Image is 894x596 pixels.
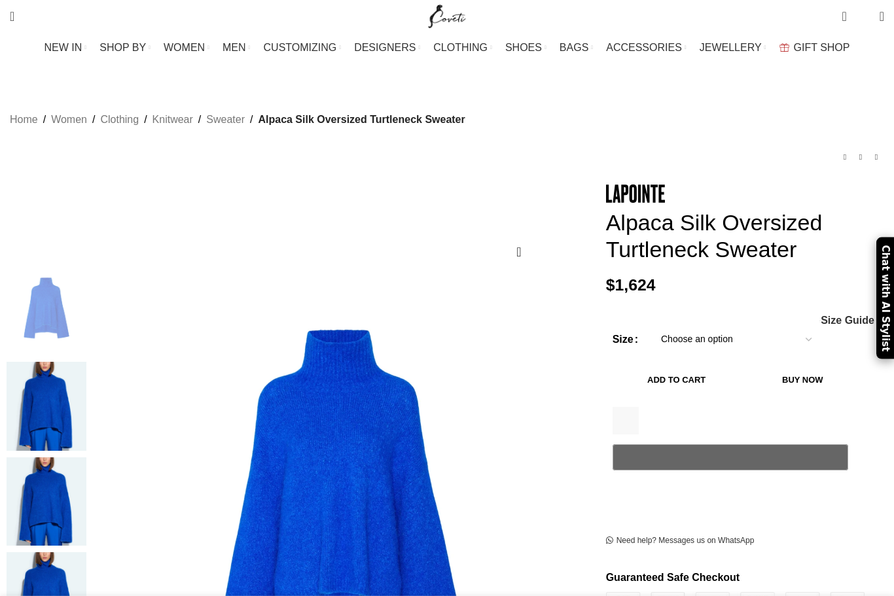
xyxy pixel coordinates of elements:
[820,315,874,326] a: Size Guide
[613,366,741,394] button: Add to cart
[7,362,86,451] img: Lapointe
[425,10,469,21] a: Site logo
[100,111,139,128] a: Clothing
[606,536,755,546] a: Need help? Messages us on WhatsApp
[700,41,762,54] span: JEWELLERY
[700,35,766,61] a: JEWELLERY
[560,41,588,54] span: BAGS
[505,35,546,61] a: SHOES
[51,111,87,128] a: Women
[868,149,884,165] a: Next product
[206,111,245,128] a: Sweater
[606,184,665,203] img: LaPointe
[264,41,337,54] span: CUSTOMIZING
[610,478,851,509] iframe: Secure express checkout frame
[99,35,151,61] a: SHOP BY
[613,444,848,470] button: Pay with GPay
[164,41,205,54] span: WOMEN
[10,111,465,128] nav: Breadcrumb
[10,111,38,128] a: Home
[258,111,465,128] span: Alpaca Silk Oversized Turtleneck Sweater
[7,457,86,546] img: Lapointe dress
[99,41,146,54] span: SHOP BY
[837,149,853,165] a: Previous product
[606,209,884,263] h1: Alpaca Silk Oversized Turtleneck Sweater
[606,572,740,583] strong: Guaranteed Safe Checkout
[606,41,682,54] span: ACCESSORIES
[794,41,850,54] span: GIFT SHOP
[433,35,492,61] a: CLOTHING
[264,35,342,61] a: CUSTOMIZING
[3,35,891,61] div: Main navigation
[560,35,593,61] a: BAGS
[606,276,615,294] span: $
[747,366,858,394] button: Buy now
[821,315,874,326] span: Size Guide
[779,43,789,52] img: GiftBag
[3,3,21,29] a: Search
[45,35,87,61] a: NEW IN
[152,111,193,128] a: Knitwear
[857,3,870,29] div: My Wishlist
[613,331,638,348] label: Size
[164,35,209,61] a: WOMEN
[7,266,86,355] img: Alpaca Silk Oversized Turtleneck Sweater
[354,41,416,54] span: DESIGNERS
[779,35,850,61] a: GIFT SHOP
[223,41,246,54] span: MEN
[45,41,82,54] span: NEW IN
[505,41,542,54] span: SHOES
[354,35,420,61] a: DESIGNERS
[606,35,687,61] a: ACCESSORIES
[433,41,488,54] span: CLOTHING
[835,3,853,29] a: 0
[843,7,853,16] span: 0
[606,276,656,294] bdi: 1,624
[859,13,869,23] span: 0
[223,35,250,61] a: MEN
